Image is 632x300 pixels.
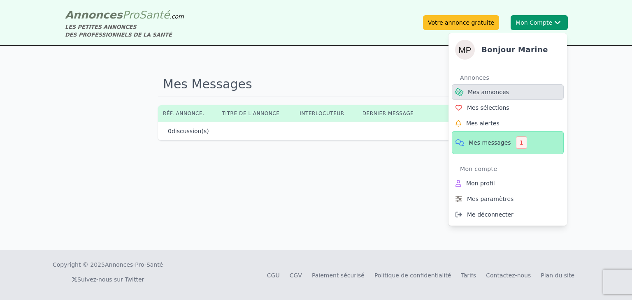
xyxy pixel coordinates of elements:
div: LES PETITES ANNONCES DES PROFESSIONNELS DE LA SANTÉ [65,23,184,39]
span: Mon profil [466,179,495,187]
span: Santé [139,9,170,21]
span: Mes messages [469,138,511,147]
div: Mon compte [460,162,564,175]
a: Mes messages1 [452,131,564,154]
div: Copyright © 2025 [53,261,163,269]
a: Suivez-nous sur Twitter [72,276,144,283]
span: Mes paramètres [467,195,513,203]
a: AnnoncesProSanté.com [65,9,184,21]
span: Mes annonces [468,88,509,96]
a: Mes sélections [452,100,564,115]
a: Mes annonces [452,84,564,100]
th: Titre de l'annonce [217,105,295,122]
a: CGV [290,272,302,279]
th: Réf. annonce. [158,105,217,122]
span: Pro [123,9,139,21]
span: 0 [168,128,172,134]
a: Votre annonce gratuite [423,15,499,30]
a: CGU [267,272,280,279]
span: .com [170,13,184,20]
a: Politique de confidentialité [374,272,451,279]
button: Mon CompteMarineBonjour MarineAnnoncesMes annoncesMes sélectionsMes alertesMes messages1Mon compt... [511,15,568,30]
span: Me déconnecter [467,210,513,219]
a: Mes paramètres [452,191,564,207]
a: Mon profil [452,175,564,191]
a: Tarifs [461,272,476,279]
a: Paiement sécurisé [312,272,365,279]
a: Plan du site [541,272,574,279]
img: Marine [455,40,475,60]
a: Contactez-nous [486,272,531,279]
span: Annonces [65,9,123,21]
span: Mes alertes [466,119,500,127]
a: Me déconnecter [452,207,564,222]
a: Mes alertes [452,115,564,131]
div: 1 [516,136,527,149]
span: Mes sélections [467,104,509,112]
p: discussion(s) [168,127,209,135]
div: Annonces [460,71,564,84]
a: Annonces-Pro-Santé [105,261,163,269]
h1: Mes Messages [158,72,474,97]
th: Interlocuteur [295,105,358,122]
th: Dernier message [358,105,428,122]
h4: Bonjour Marine [481,44,548,55]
